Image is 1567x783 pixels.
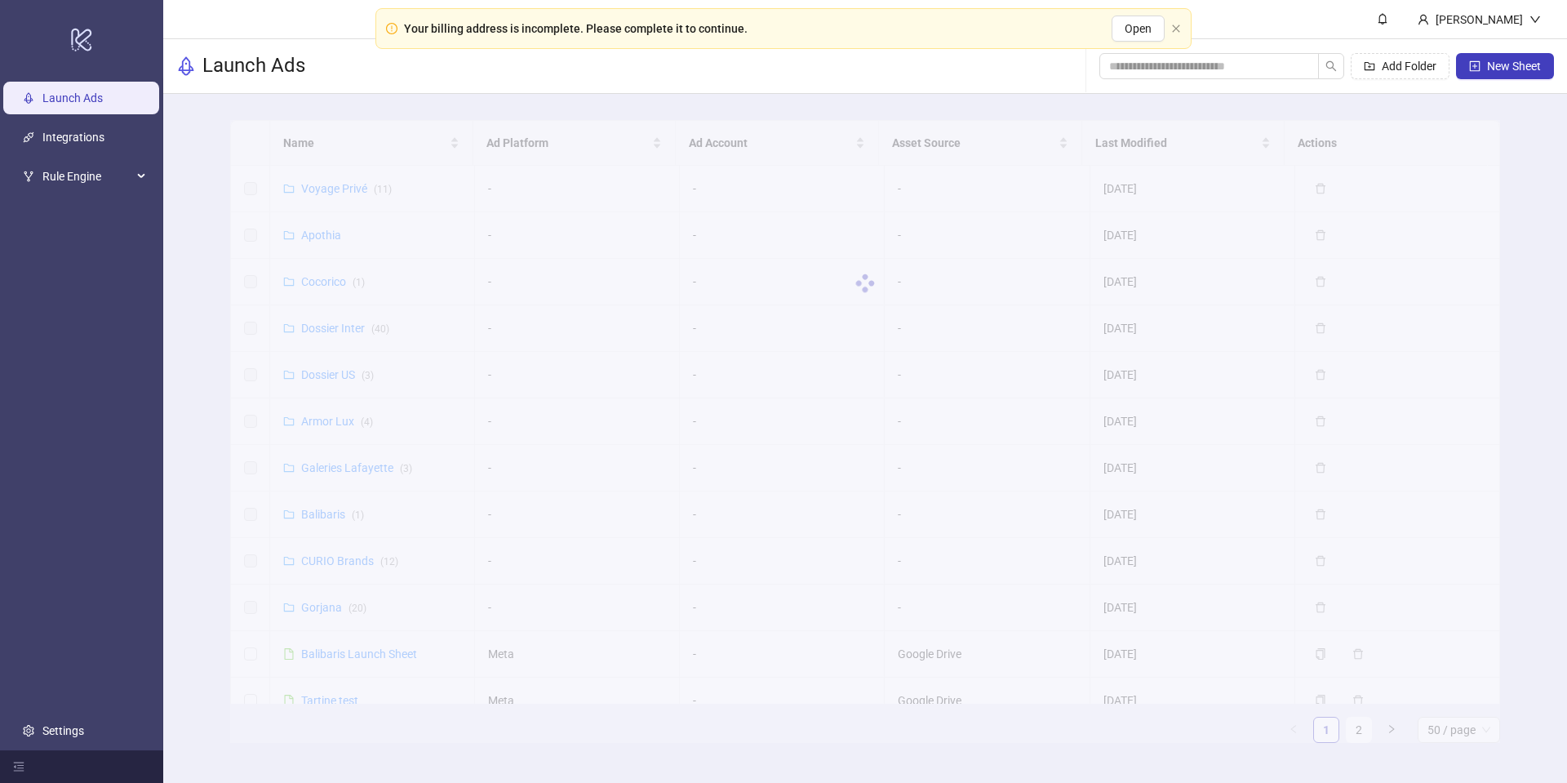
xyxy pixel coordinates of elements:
[1429,11,1529,29] div: [PERSON_NAME]
[1351,53,1449,79] button: Add Folder
[1364,60,1375,72] span: folder-add
[1171,24,1181,34] button: close
[1171,24,1181,33] span: close
[42,91,103,105] a: Launch Ads
[1469,60,1480,72] span: plus-square
[13,761,24,772] span: menu-fold
[1325,60,1337,72] span: search
[386,23,397,34] span: exclamation-circle
[42,160,132,193] span: Rule Engine
[176,56,196,76] span: rocket
[1112,16,1165,42] button: Open
[1487,60,1541,73] span: New Sheet
[404,20,748,38] div: Your billing address is incomplete. Please complete it to continue.
[42,724,84,737] a: Settings
[202,53,305,79] h3: Launch Ads
[1529,14,1541,25] span: down
[23,171,34,182] span: fork
[1125,22,1152,35] span: Open
[1382,60,1436,73] span: Add Folder
[1418,14,1429,25] span: user
[42,131,104,144] a: Integrations
[1456,53,1554,79] button: New Sheet
[1377,13,1388,24] span: bell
